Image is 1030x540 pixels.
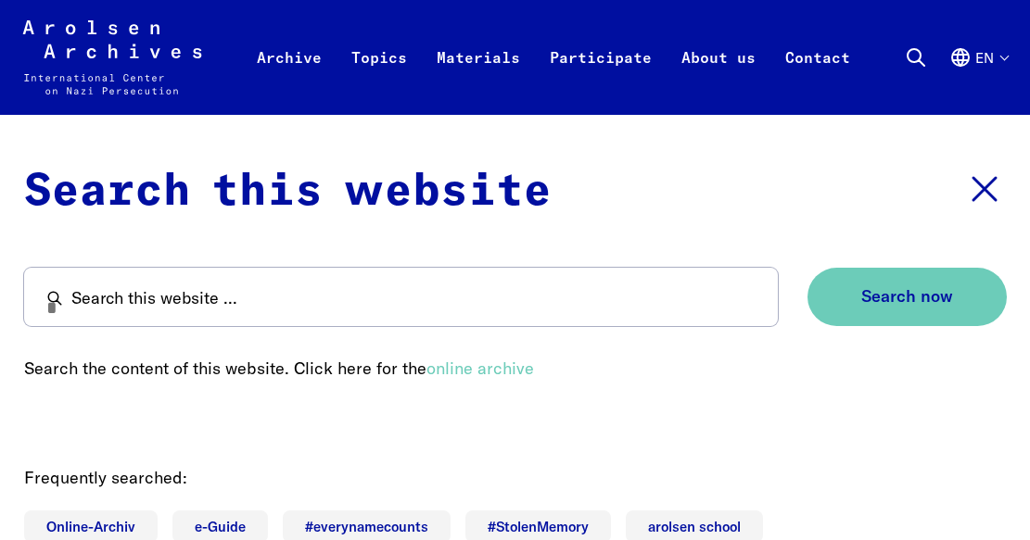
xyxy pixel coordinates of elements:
[24,158,552,225] p: Search this website
[422,41,535,115] a: Materials
[426,358,534,379] a: online archive
[949,46,1008,109] button: English, language selection
[337,41,422,115] a: Topics
[242,41,337,115] a: Archive
[807,268,1007,326] button: Search now
[861,287,953,307] span: Search now
[667,41,770,115] a: About us
[24,356,1007,381] p: Search the content of this website. Click here for the
[242,20,865,94] nav: Primary
[535,41,667,115] a: Participate
[24,465,1007,490] p: Frequently searched:
[770,41,865,115] a: Contact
